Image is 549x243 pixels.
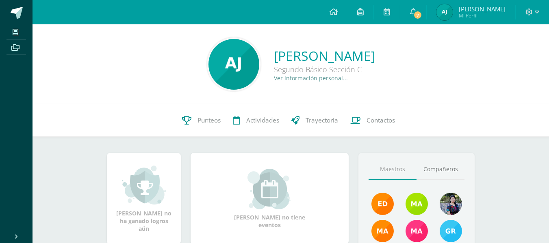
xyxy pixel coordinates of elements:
div: Segundo Básico Sección C [274,65,375,74]
a: Actividades [227,104,285,137]
img: 7766054b1332a6085c7723d22614d631.png [406,220,428,242]
span: Actividades [246,116,279,125]
img: achievement_small.png [122,165,166,205]
img: 9b17679b4520195df407efdfd7b84603.png [440,193,462,215]
span: 7 [413,11,422,19]
img: b7ce7144501556953be3fc0a459761b8.png [440,220,462,242]
a: [PERSON_NAME] [274,47,375,65]
img: 22c2db1d82643ebbb612248ac4ca281d.png [406,193,428,215]
a: Contactos [344,104,401,137]
span: [PERSON_NAME] [459,5,506,13]
img: d6bd42da226ace9c498a16969a92391f.png [436,4,453,20]
span: Contactos [367,116,395,125]
img: 560278503d4ca08c21e9c7cd40ba0529.png [371,220,394,242]
a: Ver información personal... [274,74,348,82]
div: [PERSON_NAME] no tiene eventos [229,169,310,229]
div: [PERSON_NAME] no ha ganado logros aún [115,165,173,232]
img: f40e456500941b1b33f0807dd74ea5cf.png [371,193,394,215]
a: Compañeros [417,159,464,180]
img: b9076f5907d39181e52866ca480c8381.png [208,39,259,90]
img: event_small.png [247,169,292,209]
span: Trayectoria [306,116,338,125]
span: Punteos [197,116,221,125]
a: Trayectoria [285,104,344,137]
a: Maestros [369,159,417,180]
a: Punteos [176,104,227,137]
span: Mi Perfil [459,12,506,19]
